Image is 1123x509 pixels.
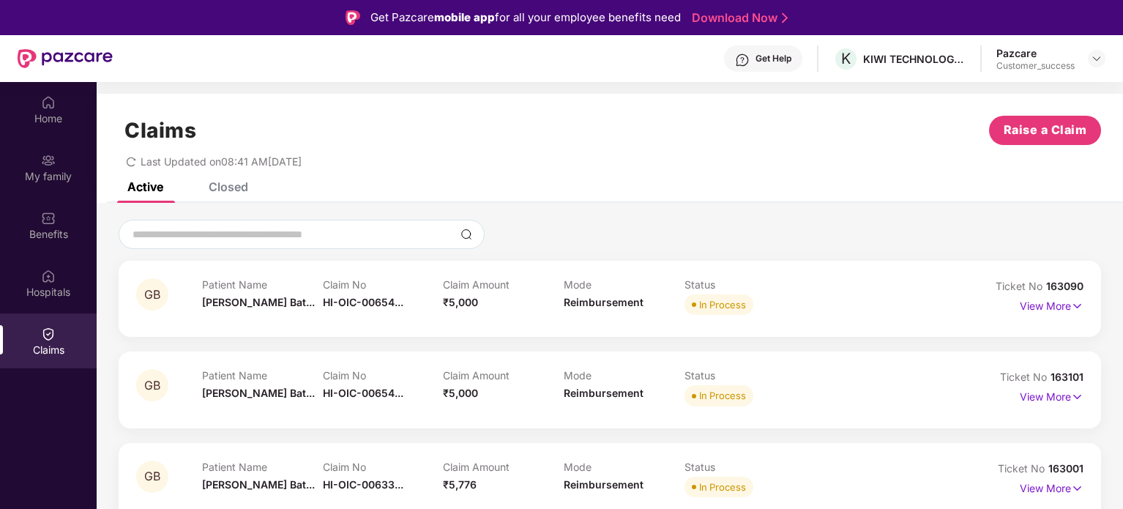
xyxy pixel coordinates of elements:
p: Status [684,278,805,291]
div: KIWI TECHNOLOGIES INDIA PRIVATE LIMITED [863,52,966,66]
span: Ticket No [998,462,1048,475]
p: Claim Amount [443,278,564,291]
span: HI-OIC-00654... [323,296,403,308]
p: Patient Name [202,461,323,473]
p: Mode [564,461,684,473]
img: svg+xml;base64,PHN2ZyBpZD0iSG9tZSIgeG1sbnM9Imh0dHA6Ly93d3cudzMub3JnLzIwMDAvc3ZnIiB3aWR0aD0iMjAiIG... [41,95,56,110]
img: svg+xml;base64,PHN2ZyB4bWxucz0iaHR0cDovL3d3dy53My5vcmcvMjAwMC9zdmciIHdpZHRoPSIxNyIgaGVpZ2h0PSIxNy... [1071,480,1083,497]
p: Claim No [323,369,444,382]
img: svg+xml;base64,PHN2ZyB4bWxucz0iaHR0cDovL3d3dy53My5vcmcvMjAwMC9zdmciIHdpZHRoPSIxNyIgaGVpZ2h0PSIxNy... [1071,298,1083,314]
div: Get Pazcare for all your employee benefits need [370,9,681,26]
button: Raise a Claim [989,116,1101,145]
div: In Process [699,297,746,312]
p: View More [1020,294,1083,314]
span: Ticket No [996,280,1046,292]
p: Mode [564,278,684,291]
span: redo [126,155,136,168]
div: In Process [699,480,746,494]
span: GB [144,379,160,392]
span: [PERSON_NAME] Bat... [202,296,315,308]
p: Claim Amount [443,461,564,473]
span: ₹5,000 [443,296,478,308]
img: svg+xml;base64,PHN2ZyBpZD0iQ2xhaW0iIHhtbG5zPSJodHRwOi8vd3d3LnczLm9yZy8yMDAwL3N2ZyIgd2lkdGg9IjIwIi... [41,327,56,341]
img: svg+xml;base64,PHN2ZyBpZD0iSG9zcGl0YWxzIiB4bWxucz0iaHR0cDovL3d3dy53My5vcmcvMjAwMC9zdmciIHdpZHRoPS... [41,269,56,283]
span: K [841,50,851,67]
span: Reimbursement [564,296,643,308]
p: Patient Name [202,278,323,291]
div: Active [127,179,163,194]
p: Claim No [323,278,444,291]
span: GB [144,289,160,301]
span: 163101 [1051,371,1083,383]
a: Download Now [692,10,783,26]
span: 163001 [1048,462,1083,475]
div: Closed [209,179,248,194]
p: Patient Name [202,369,323,382]
img: Logo [346,10,360,25]
span: [PERSON_NAME] Bat... [202,387,315,399]
span: Raise a Claim [1004,121,1087,139]
div: Get Help [755,53,791,64]
img: Stroke [782,10,788,26]
strong: mobile app [434,10,495,24]
img: svg+xml;base64,PHN2ZyBpZD0iRHJvcGRvd24tMzJ4MzIiIHhtbG5zPSJodHRwOi8vd3d3LnczLm9yZy8yMDAwL3N2ZyIgd2... [1091,53,1103,64]
p: Claim No [323,461,444,473]
span: HI-OIC-00633... [323,478,403,491]
span: HI-OIC-00654... [323,387,403,399]
div: Pazcare [996,46,1075,60]
span: Reimbursement [564,387,643,399]
p: Status [684,369,805,382]
span: ₹5,776 [443,478,477,491]
p: Mode [564,369,684,382]
img: svg+xml;base64,PHN2ZyB3aWR0aD0iMjAiIGhlaWdodD0iMjAiIHZpZXdCb3g9IjAgMCAyMCAyMCIgZmlsbD0ibm9uZSIgeG... [41,153,56,168]
span: Ticket No [1000,371,1051,383]
img: svg+xml;base64,PHN2ZyBpZD0iSGVscC0zMngzMiIgeG1sbnM9Imh0dHA6Ly93d3cudzMub3JnLzIwMDAvc3ZnIiB3aWR0aD... [735,53,750,67]
img: svg+xml;base64,PHN2ZyB4bWxucz0iaHR0cDovL3d3dy53My5vcmcvMjAwMC9zdmciIHdpZHRoPSIxNyIgaGVpZ2h0PSIxNy... [1071,389,1083,405]
span: Last Updated on 08:41 AM[DATE] [141,155,302,168]
p: View More [1020,477,1083,497]
span: GB [144,470,160,483]
p: Claim Amount [443,369,564,382]
img: svg+xml;base64,PHN2ZyBpZD0iU2VhcmNoLTMyeDMyIiB4bWxucz0iaHR0cDovL3d3dy53My5vcmcvMjAwMC9zdmciIHdpZH... [460,229,472,240]
span: Reimbursement [564,478,643,491]
h1: Claims [124,118,196,143]
p: Status [684,461,805,473]
span: [PERSON_NAME] Bat... [202,478,315,491]
img: svg+xml;base64,PHN2ZyBpZD0iQmVuZWZpdHMiIHhtbG5zPSJodHRwOi8vd3d3LnczLm9yZy8yMDAwL3N2ZyIgd2lkdGg9Ij... [41,211,56,226]
img: New Pazcare Logo [18,49,113,68]
span: 163090 [1046,280,1083,292]
span: ₹5,000 [443,387,478,399]
p: View More [1020,385,1083,405]
div: Customer_success [996,60,1075,72]
div: In Process [699,388,746,403]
